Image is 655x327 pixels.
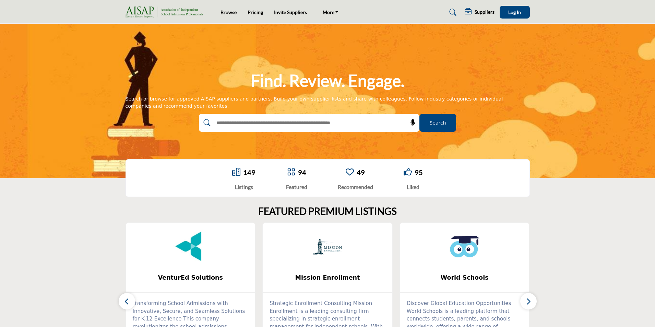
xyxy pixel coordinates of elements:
[310,230,345,264] img: Mission Enrollment
[232,183,255,191] div: Listings
[243,168,255,176] a: 149
[263,269,392,287] a: Mission Enrollment
[273,273,382,282] span: Mission Enrollment
[500,6,530,19] button: Log In
[357,168,365,176] a: 49
[404,183,423,191] div: Liked
[429,119,446,127] span: Search
[508,9,521,15] span: Log In
[126,269,255,287] a: VenturEd Solutions
[298,168,306,176] a: 94
[126,95,530,110] div: Search or browse for approved AISAP suppliers and partners. Build your own supplier lists and sha...
[338,183,373,191] div: Recommended
[273,269,382,287] b: Mission Enrollment
[258,206,397,217] h2: FEATURED PREMIUM LISTINGS
[410,269,519,287] b: World Schools
[126,7,206,18] img: Site Logo
[419,114,456,132] button: Search
[475,9,495,15] h5: Suppliers
[287,168,295,177] a: Go to Featured
[136,269,245,287] b: VenturEd Solutions
[448,230,482,264] img: World Schools
[221,9,237,15] a: Browse
[274,9,307,15] a: Invite Suppliers
[286,183,307,191] div: Featured
[400,269,529,287] a: World Schools
[465,8,495,16] div: Suppliers
[248,9,263,15] a: Pricing
[346,168,354,177] a: Go to Recommended
[251,70,404,91] h1: Find. Review. Engage.
[415,168,423,176] a: 95
[173,230,207,264] img: VenturEd Solutions
[443,7,461,18] a: Search
[318,8,343,17] a: More
[410,273,519,282] span: World Schools
[404,168,412,176] i: Go to Liked
[136,273,245,282] span: VenturEd Solutions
